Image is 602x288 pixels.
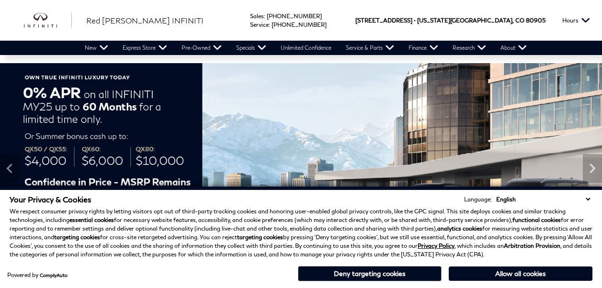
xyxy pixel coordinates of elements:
[272,21,327,28] a: [PHONE_NUMBER]
[69,216,114,223] strong: essential cookies
[512,216,561,223] strong: functional cookies
[269,21,270,28] span: :
[86,16,204,25] span: Red [PERSON_NAME] INFINITI
[401,41,445,55] a: Finance
[250,21,269,28] span: Service
[504,242,560,249] strong: Arbitration Provision
[174,41,229,55] a: Pre-Owned
[267,12,322,20] a: [PHONE_NUMBER]
[493,41,534,55] a: About
[449,266,592,281] button: Allow all cookies
[583,154,602,183] div: Next
[10,195,91,204] span: Your Privacy & Cookies
[273,41,339,55] a: Unlimited Confidence
[7,272,68,278] div: Powered by
[355,17,545,24] a: [STREET_ADDRESS] • [US_STATE][GEOGRAPHIC_DATA], CO 80905
[237,233,283,241] strong: targeting cookies
[10,207,592,259] p: We respect consumer privacy rights by letting visitors opt out of third-party tracking cookies an...
[78,41,115,55] a: New
[437,225,482,232] strong: analytics cookies
[40,272,68,278] a: ComplyAuto
[78,41,534,55] nav: Main Navigation
[54,233,100,241] strong: targeting cookies
[24,13,72,28] img: INFINITI
[464,197,492,202] div: Language:
[250,12,264,20] span: Sales
[298,266,442,281] button: Deny targeting cookies
[264,12,265,20] span: :
[494,195,592,204] select: Language Select
[86,15,204,26] a: Red [PERSON_NAME] INFINITI
[418,242,454,249] a: Privacy Policy
[24,13,72,28] a: infiniti
[115,41,174,55] a: Express Store
[339,41,401,55] a: Service & Parts
[445,41,493,55] a: Research
[229,41,273,55] a: Specials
